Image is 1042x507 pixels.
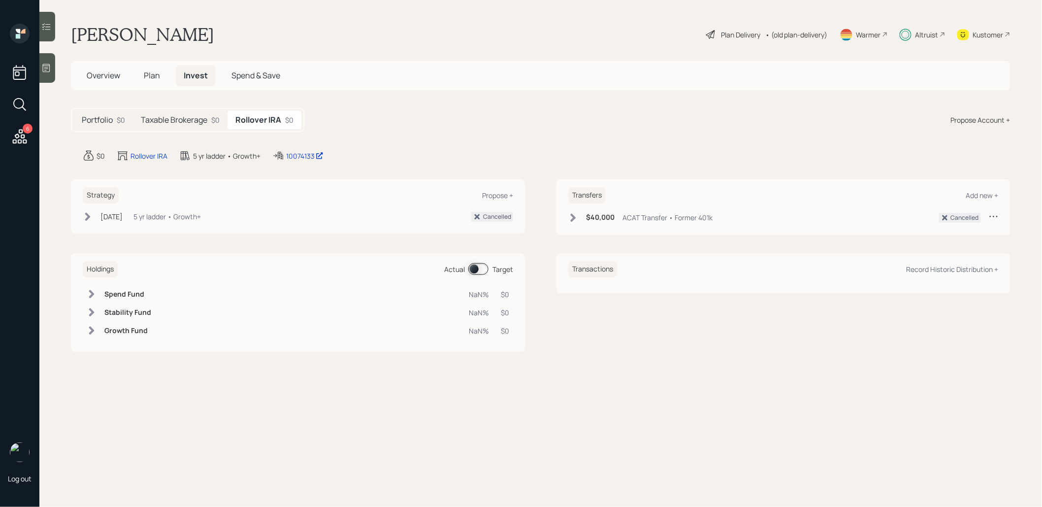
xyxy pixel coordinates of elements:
[87,70,120,81] span: Overview
[100,211,123,222] div: [DATE]
[71,24,214,45] h1: [PERSON_NAME]
[568,187,606,203] h6: Transfers
[907,265,999,274] div: Record Historic Distribution +
[144,70,160,81] span: Plan
[117,115,125,125] div: $0
[211,115,220,125] div: $0
[10,442,30,462] img: treva-nostdahl-headshot.png
[83,261,118,277] h6: Holdings
[721,30,760,40] div: Plan Delivery
[231,70,280,81] span: Spend & Save
[622,212,713,223] div: ACAT Transfer • Former 401k
[193,151,260,161] div: 5 yr ladder • Growth+
[285,115,293,125] div: $0
[501,289,509,300] div: $0
[184,70,208,81] span: Invest
[97,151,105,161] div: $0
[8,474,32,483] div: Log out
[286,151,324,161] div: 10074133
[586,213,615,222] h6: $40,000
[856,30,881,40] div: Warmer
[966,191,999,200] div: Add new +
[130,151,167,161] div: Rollover IRA
[951,115,1010,125] div: Propose Account +
[83,187,119,203] h6: Strategy
[133,211,201,222] div: 5 yr ladder • Growth+
[104,308,151,317] h6: Stability Fund
[568,261,617,277] h6: Transactions
[141,115,207,125] h5: Taxable Brokerage
[82,115,113,125] h5: Portfolio
[469,289,489,300] div: NaN%
[23,124,33,134] div: 6
[492,264,513,274] div: Target
[444,264,465,274] div: Actual
[951,213,979,222] div: Cancelled
[915,30,939,40] div: Altruist
[973,30,1004,40] div: Kustomer
[235,115,281,125] h5: Rollover IRA
[469,326,489,336] div: NaN%
[501,326,509,336] div: $0
[483,212,511,221] div: Cancelled
[482,191,513,200] div: Propose +
[469,307,489,318] div: NaN%
[104,327,151,335] h6: Growth Fund
[765,30,828,40] div: • (old plan-delivery)
[104,290,151,299] h6: Spend Fund
[501,307,509,318] div: $0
